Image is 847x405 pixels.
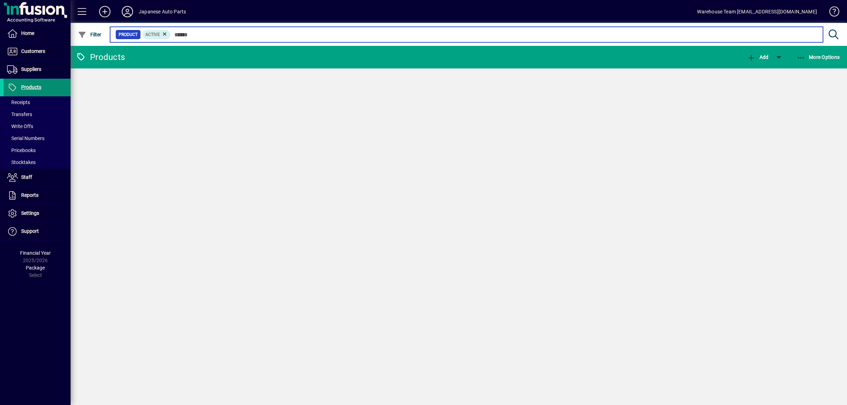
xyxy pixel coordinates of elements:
a: Write Offs [4,120,71,132]
span: Transfers [7,111,32,117]
span: Products [21,84,41,90]
button: Filter [76,28,103,41]
button: Add [745,51,770,64]
span: Receipts [7,99,30,105]
span: Reports [21,192,38,198]
a: Settings [4,205,71,222]
span: Settings [21,210,39,216]
button: More Options [795,51,842,64]
a: Pricebooks [4,144,71,156]
button: Profile [116,5,139,18]
a: Support [4,223,71,240]
span: Write Offs [7,123,33,129]
mat-chip: Activation Status: Active [143,30,171,39]
span: Pricebooks [7,147,36,153]
a: Receipts [4,96,71,108]
a: Staff [4,169,71,186]
span: Stocktakes [7,159,36,165]
a: Suppliers [4,61,71,78]
span: Package [26,265,45,271]
a: Home [4,25,71,42]
a: Customers [4,43,71,60]
a: Transfers [4,108,71,120]
a: Serial Numbers [4,132,71,144]
span: Filter [78,32,102,37]
div: Warehouse Team [EMAIL_ADDRESS][DOMAIN_NAME] [697,6,817,17]
span: Add [747,54,768,60]
span: More Options [797,54,840,60]
a: Reports [4,187,71,204]
div: Products [76,52,125,63]
span: Customers [21,48,45,54]
span: Staff [21,174,32,180]
span: Support [21,228,39,234]
span: Product [119,31,138,38]
a: Stocktakes [4,156,71,168]
span: Home [21,30,34,36]
span: Suppliers [21,66,41,72]
span: Active [145,32,160,37]
div: Japanese Auto Parts [139,6,186,17]
button: Add [94,5,116,18]
a: Knowledge Base [824,1,838,24]
span: Financial Year [20,250,51,256]
span: Serial Numbers [7,135,44,141]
